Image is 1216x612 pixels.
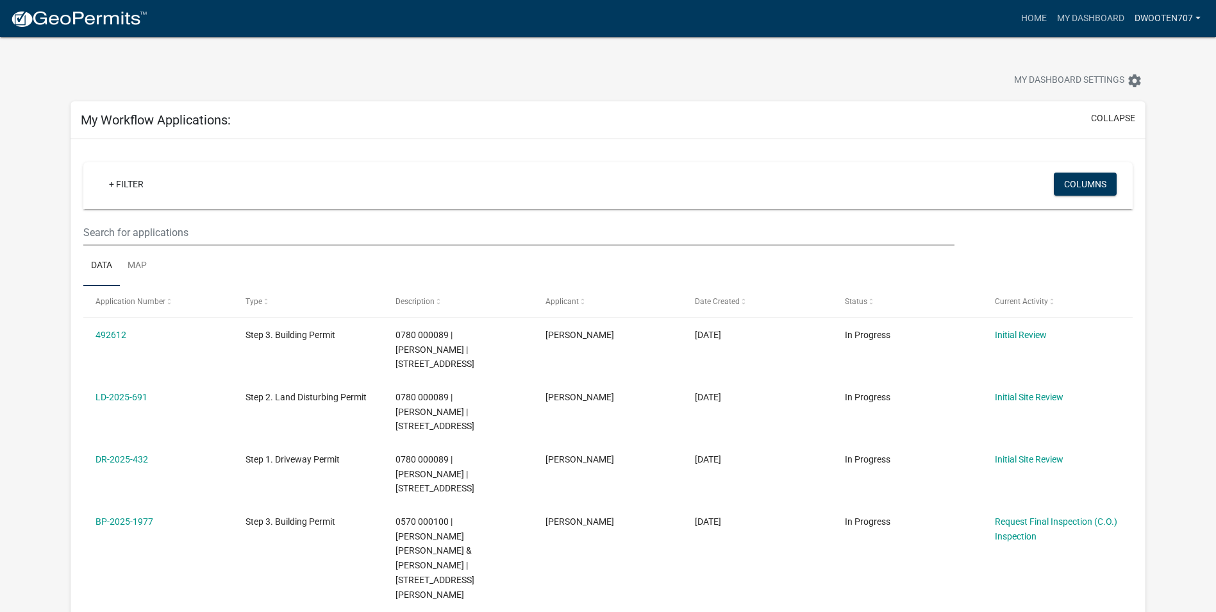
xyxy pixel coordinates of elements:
a: Initial Site Review [995,392,1063,402]
span: Date Created [695,297,740,306]
span: Dara Hester [546,392,614,402]
span: 0780 000089 | MALONE ANDREA HANNAH | 372 LONG CANE RD [396,330,474,370]
span: Step 2. Land Disturbing Permit [246,392,367,402]
datatable-header-cell: Date Created [683,286,833,317]
span: Current Activity [995,297,1048,306]
a: Home [1016,6,1052,31]
span: Dara Hester [546,454,614,464]
datatable-header-cell: Applicant [533,286,683,317]
span: Step 1. Driveway Permit [246,454,340,464]
a: BP-2025-1977 [96,516,153,527]
span: Status [845,297,867,306]
h5: My Workflow Applications: [81,112,231,128]
span: 0570 000100 | LINFORS NILS ERIC & STACY | 252 TOMME RD [396,516,474,600]
span: 08/21/2025 [695,392,721,402]
span: In Progress [845,330,890,340]
datatable-header-cell: Type [233,286,383,317]
a: Initial Site Review [995,454,1063,464]
span: Applicant [546,297,579,306]
span: Type [246,297,262,306]
i: settings [1127,73,1142,89]
span: 10/14/2025 [695,330,721,340]
span: 08/21/2025 [695,454,721,464]
datatable-header-cell: Current Activity [983,286,1133,317]
input: Search for applications [83,219,954,246]
datatable-header-cell: Application Number [83,286,233,317]
a: DR-2025-432 [96,454,148,464]
a: Initial Review [995,330,1047,340]
span: Dara Hester [546,330,614,340]
span: In Progress [845,392,890,402]
a: Data [83,246,120,287]
a: 492612 [96,330,126,340]
span: In Progress [845,516,890,527]
a: LD-2025-691 [96,392,147,402]
a: dwooten707 [1129,6,1206,31]
span: 06/16/2025 [695,516,721,527]
datatable-header-cell: Status [833,286,983,317]
span: My Dashboard Settings [1014,73,1124,89]
span: Description [396,297,435,306]
button: Columns [1054,173,1117,196]
span: 0780 000089 | MALONE ANDREA HANNAH | 372 LONG CANE RD [396,392,474,432]
span: Step 3. Building Permit [246,330,335,340]
span: In Progress [845,454,890,464]
button: My Dashboard Settingssettings [1004,68,1153,93]
a: My Dashboard [1052,6,1129,31]
a: Map [120,246,154,287]
span: Dara Hester [546,516,614,527]
a: Request Final Inspection (C.O.) Inspection [995,516,1117,541]
button: collapse [1091,112,1135,125]
span: Application Number [96,297,165,306]
a: + Filter [99,173,154,196]
datatable-header-cell: Description [383,286,533,317]
span: Step 3. Building Permit [246,516,335,527]
span: 0780 000089 | MALONE ANDREA HANNAH | 372 LONG CANE RD [396,454,474,494]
